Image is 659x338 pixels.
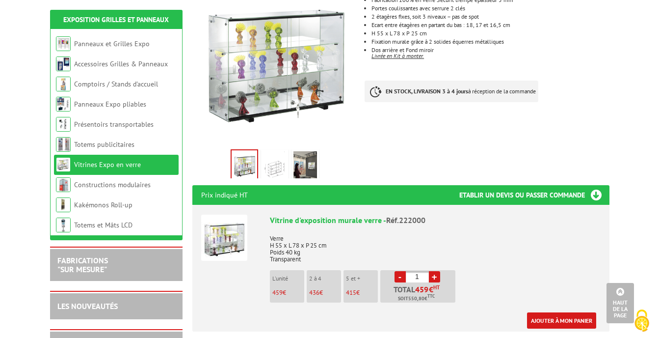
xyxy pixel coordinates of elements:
[56,218,71,232] img: Totems et Mâts LCD
[272,289,304,296] p: €
[433,284,440,291] sup: HT
[201,215,247,261] img: Vitrine d'exposition murale verre
[56,36,71,51] img: Panneaux et Grilles Expo
[74,160,141,169] a: Vitrines Expo en verre
[427,293,435,299] sup: TTC
[56,137,71,152] img: Totems publicitaires
[232,150,257,181] img: vitrines_exposition_222000.jpg
[56,56,71,71] img: Accessoires Grilles & Panneaux
[56,197,71,212] img: Kakémonos Roll-up
[56,117,71,132] img: Présentoirs transportables
[371,47,609,53] p: Dos arrière et Fond miroir
[56,177,71,192] img: Constructions modulaires
[74,140,134,149] a: Totems publicitaires
[630,309,654,333] img: Cookies (fenêtre modale)
[201,185,248,205] p: Prix indiqué HT
[309,275,341,282] p: 2 à 4
[63,15,169,24] a: Exposition Grilles et Panneaux
[293,151,317,182] img: vitrines_exposition_222000_mise_en_situation.jpg
[74,120,154,129] a: Présentoirs transportables
[383,285,455,303] p: Total
[74,59,168,68] a: Accessoires Grilles & Panneaux
[74,221,132,229] a: Totems et Mâts LCD
[365,81,538,102] p: à réception de la commande
[56,77,71,91] img: Comptoirs / Stands d'accueil
[408,295,424,303] span: 550,80
[56,157,71,172] img: Vitrines Expo en verre
[429,271,440,282] a: +
[346,275,378,282] p: 5 et +
[57,255,108,274] a: FABRICATIONS"Sur Mesure"
[263,151,287,182] img: 222000_vitrine_verre_croquis.jpg
[272,288,283,297] span: 459
[395,271,406,282] a: -
[606,283,634,323] a: Haut de la page
[309,288,319,297] span: 436
[371,30,609,36] li: H 55 x L 78 x P 25 cm
[371,5,609,11] p: Portes coulissantes avec serrure 2 clés
[371,22,609,28] p: Ecart entre étagères en partant du bas : 18, 17 et 16,5 cm
[429,285,433,293] span: €
[346,288,356,297] span: 415
[415,285,429,293] span: 459
[371,52,424,59] em: Livrée en Kit à monter.
[386,215,425,225] span: Réf.222000
[74,80,158,88] a: Comptoirs / Stands d'accueil
[309,289,341,296] p: €
[270,215,601,226] div: Vitrine d'exposition murale verre -
[74,39,150,48] a: Panneaux et Grilles Expo
[386,87,468,95] strong: EN STOCK, LIVRAISON 3 à 4 jours
[625,305,659,338] button: Cookies (fenêtre modale)
[74,200,132,209] a: Kakémonos Roll-up
[371,39,609,45] p: Fixation murale grâce à 2 solides équerres métalliques
[57,301,118,311] a: LES NOUVEAUTÉS
[270,228,601,263] p: Verre H 55 x L 78 x P 25 cm Poids 40 kg Transparent
[398,295,435,303] span: Soit €
[459,185,609,205] h3: Etablir un devis ou passer commande
[346,289,378,296] p: €
[74,100,146,109] a: Panneaux Expo pliables
[527,312,596,329] a: Ajouter à mon panier
[56,97,71,112] img: Panneaux Expo pliables
[74,180,151,189] a: Constructions modulaires
[272,275,304,282] p: L'unité
[371,14,609,20] p: 2 étagères fixes, soit 3 niveaux – pas de spot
